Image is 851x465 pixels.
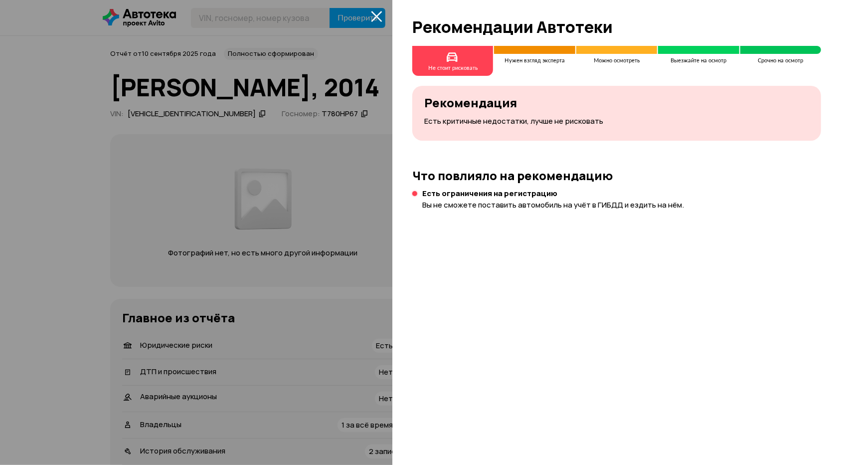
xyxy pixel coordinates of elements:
[658,58,739,64] div: Выезжайте на осмотр
[494,58,575,64] div: Нужен взгляд эксперта
[368,8,384,24] button: закрыть
[422,189,684,199] h4: Есть ограничения на регистрацию
[428,65,478,71] div: Не стоит рисковать
[424,116,809,127] p: Есть критичные недостатки, лучше не рисковать
[412,169,821,183] h3: Что повлияло на рекомендацию
[424,96,809,110] h3: Рекомендация
[576,58,657,64] div: Можно осмотреть
[422,200,684,211] p: Вы не сможете поставить автомобиль на учёт в ГИБДД и ездить на нём.
[740,58,821,64] div: Срочно на осмотр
